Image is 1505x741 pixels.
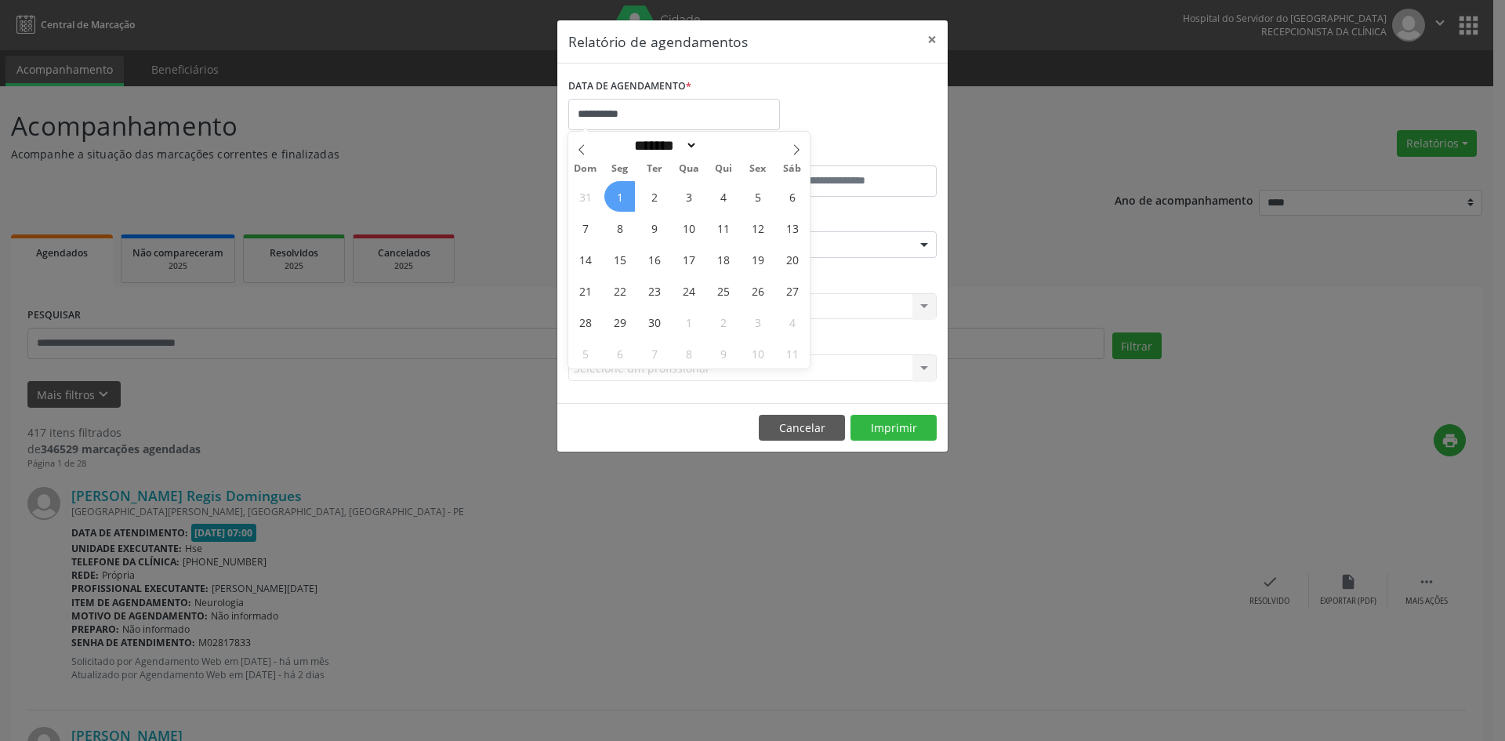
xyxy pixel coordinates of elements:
span: Outubro 6, 2025 [604,338,635,369]
span: Setembro 4, 2025 [708,181,738,212]
span: Setembro 24, 2025 [673,275,704,306]
span: Setembro 15, 2025 [604,244,635,274]
span: Setembro 19, 2025 [742,244,773,274]
h5: Relatório de agendamentos [568,31,748,52]
span: Setembro 10, 2025 [673,212,704,243]
span: Setembro 6, 2025 [777,181,807,212]
span: Setembro 18, 2025 [708,244,738,274]
span: Setembro 1, 2025 [604,181,635,212]
span: Qua [672,164,706,174]
span: Outubro 11, 2025 [777,338,807,369]
span: Setembro 14, 2025 [570,244,600,274]
span: Setembro 11, 2025 [708,212,738,243]
input: Year [698,137,749,154]
label: ATÉ [756,141,937,165]
span: Setembro 20, 2025 [777,244,807,274]
span: Setembro 13, 2025 [777,212,807,243]
span: Setembro 25, 2025 [708,275,738,306]
span: Setembro 28, 2025 [570,307,600,337]
span: Setembro 23, 2025 [639,275,669,306]
span: Outubro 5, 2025 [570,338,600,369]
span: Outubro 1, 2025 [673,307,704,337]
span: Dom [568,164,603,174]
span: Seg [603,164,637,174]
span: Sáb [775,164,810,174]
span: Ter [637,164,672,174]
label: DATA DE AGENDAMENTO [568,74,691,99]
span: Setembro 27, 2025 [777,275,807,306]
span: Agosto 31, 2025 [570,181,600,212]
span: Setembro 7, 2025 [570,212,600,243]
span: Setembro 17, 2025 [673,244,704,274]
span: Setembro 30, 2025 [639,307,669,337]
span: Sex [741,164,775,174]
span: Setembro 29, 2025 [604,307,635,337]
span: Setembro 8, 2025 [604,212,635,243]
button: Cancelar [759,415,845,441]
span: Setembro 5, 2025 [742,181,773,212]
select: Month [629,137,698,154]
span: Outubro 9, 2025 [708,338,738,369]
span: Outubro 10, 2025 [742,338,773,369]
span: Outubro 8, 2025 [673,338,704,369]
span: Setembro 12, 2025 [742,212,773,243]
span: Outubro 2, 2025 [708,307,738,337]
span: Setembro 16, 2025 [639,244,669,274]
span: Qui [706,164,741,174]
span: Setembro 3, 2025 [673,181,704,212]
span: Outubro 3, 2025 [742,307,773,337]
span: Setembro 22, 2025 [604,275,635,306]
span: Outubro 4, 2025 [777,307,807,337]
span: Setembro 2, 2025 [639,181,669,212]
button: Imprimir [850,415,937,441]
span: Setembro 21, 2025 [570,275,600,306]
span: Setembro 9, 2025 [639,212,669,243]
span: Outubro 7, 2025 [639,338,669,369]
button: Close [916,20,948,59]
span: Setembro 26, 2025 [742,275,773,306]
